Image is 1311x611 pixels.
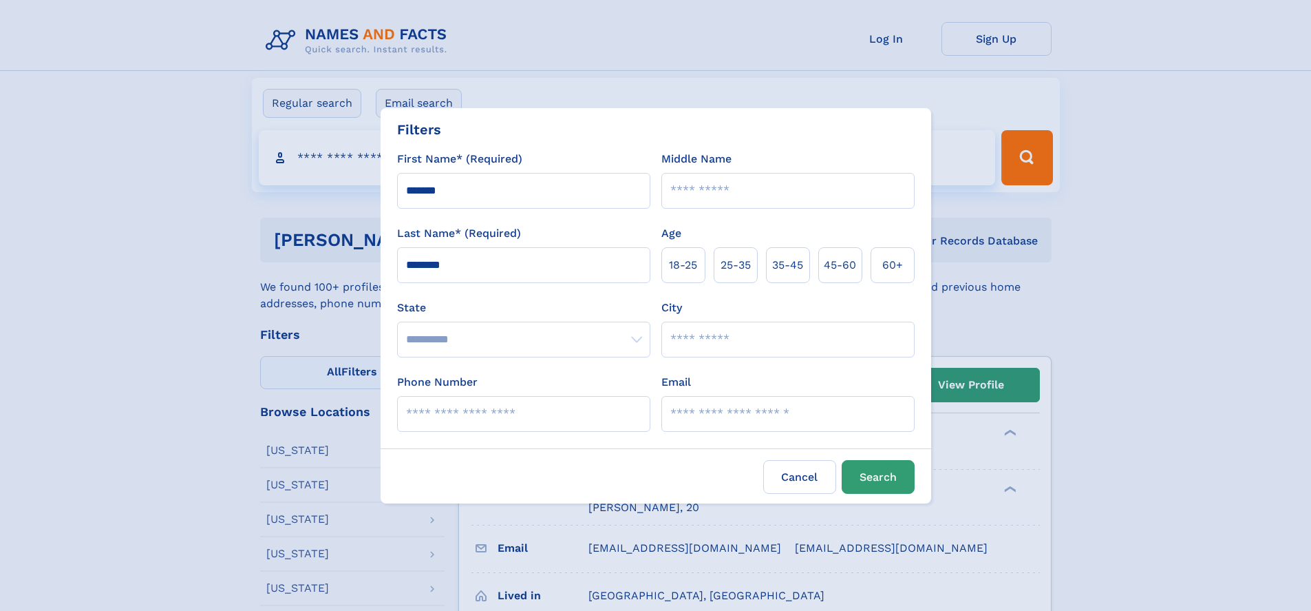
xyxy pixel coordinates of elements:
[397,374,478,391] label: Phone Number
[661,151,732,167] label: Middle Name
[661,300,682,316] label: City
[669,257,697,273] span: 18‑25
[842,460,915,494] button: Search
[661,374,691,391] label: Email
[397,300,650,316] label: State
[882,257,903,273] span: 60+
[763,460,836,494] label: Cancel
[824,257,856,273] span: 45‑60
[772,257,803,273] span: 35‑45
[397,225,521,242] label: Last Name* (Required)
[397,119,441,140] div: Filters
[661,225,681,242] label: Age
[721,257,751,273] span: 25‑35
[397,151,522,167] label: First Name* (Required)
